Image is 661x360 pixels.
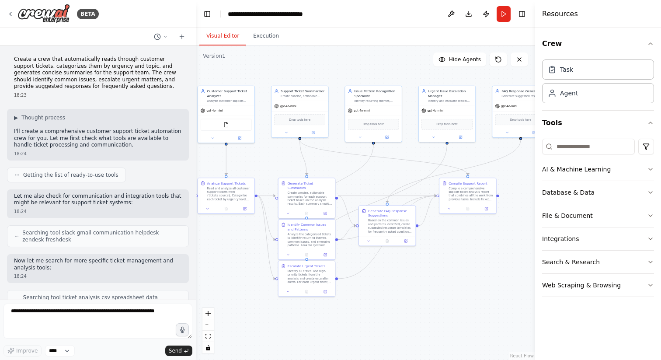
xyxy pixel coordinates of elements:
[169,347,182,354] span: Send
[297,140,470,175] g: Edge from 64e581b8-be4f-46d6-8b82-08461336d2ce to 9df1ad3e-497d-49de-9a3d-0f8c909d078d
[207,109,223,112] span: gpt-4o-mini
[23,294,181,308] span: Searching tool ticket analysis csv spreadsheet data processing
[449,186,493,201] div: Compile a comprehensive support ticket analysis report that combines all the work from previous t...
[288,264,325,269] div: Escalate Urgent Tickets
[428,109,444,112] span: gpt-4o-mini
[288,181,332,190] div: Generate Ticket Summaries
[280,104,296,108] span: gpt-4o-mini
[428,89,473,98] div: Urgent Issue Escalation Manager
[21,114,65,121] span: Thought process
[542,204,654,227] button: File & Document
[23,171,118,178] span: Getting the list of ready-to-use tools
[542,135,654,304] div: Tools
[542,56,654,110] div: Crew
[297,252,317,258] button: No output available
[338,193,436,198] g: Edge from 4a84274a-dad4-4b7b-9a2a-0c13caeec936 to 9df1ad3e-497d-49de-9a3d-0f8c909d078d
[216,206,236,212] button: No output available
[542,274,654,297] button: Web Scraping & Browsing
[207,186,252,201] div: Read and analyze all customer support tickets from {tickets_source}. Categorize each ticket by ur...
[14,92,182,98] div: 18:23
[17,4,70,24] img: Logo
[317,252,333,258] button: Open in side panel
[560,89,578,98] div: Agent
[317,289,333,294] button: Open in side panel
[271,86,329,138] div: Support Ticket SummarizerCreate concise, actionable summaries of customer support tickets that hi...
[458,206,478,212] button: No output available
[14,128,182,149] p: I'll create a comprehensive customer support ticket automation crew for you. Let me first check w...
[207,89,252,98] div: Customer Support Ticket Analyzer
[418,193,436,228] g: Edge from 5669f974-89b6-4289-8fcf-fd7583d8f727 to 9df1ad3e-497d-49de-9a3d-0f8c909d078d
[542,251,654,273] button: Search & Research
[14,193,182,206] p: Let me also check for communication and integration tools that might be relevant for support tick...
[418,86,476,142] div: Urgent Issue Escalation ManagerIdentify and escalate critical and urgent support tickets that req...
[317,211,333,217] button: Open in side panel
[223,122,229,128] img: FileReadTool
[77,9,99,19] div: BETA
[385,140,523,203] g: Edge from 376c5c6c-b7f2-4048-a3f3-6e0e2cd3da41 to 5669f974-89b6-4289-8fcf-fd7583d8f727
[542,158,654,181] button: AI & Machine Learning
[14,258,182,271] p: Now let me search for more specific ticket management and analysis tools:
[428,99,473,102] div: Identify and escalate critical and urgent support tickets that require immediate attention from s...
[257,193,275,198] g: Edge from 680a4219-fe74-4480-9664-5cc16717785f to 4a84274a-dad4-4b7b-9a2a-0c13caeec936
[281,94,325,98] div: Create concise, actionable summaries of customer support tickets that highlight the customer's ma...
[14,208,182,215] div: 18:24
[224,146,229,175] g: Edge from a18859d5-f74e-43aa-82c4-f1820d37c97a to 680a4219-fe74-4480-9664-5cc16717785f
[436,122,458,127] span: Drop tools here
[176,323,189,336] button: Click to speak your automation idea
[363,122,384,127] span: Drop tools here
[202,308,214,353] div: React Flow controls
[202,331,214,342] button: fit view
[281,89,325,94] div: Support Ticket Summarizer
[542,111,654,135] button: Tools
[516,8,528,20] button: Hide right sidebar
[14,273,182,280] div: 18:24
[237,206,253,212] button: Open in side panel
[288,233,332,248] div: Analyze the categorized tickets to identify recurring themes, common issues, and emerging pattern...
[501,89,546,94] div: FAQ Response Generator
[246,27,286,45] button: Execution
[288,222,332,231] div: Identify Common Issues and Patterns
[165,346,192,356] button: Send
[560,65,573,74] div: Task
[501,94,546,98] div: Generate suggested responses for frequently asked questions and common support scenarios. Create ...
[542,31,654,56] button: Crew
[510,117,532,122] span: Drop tools here
[510,353,534,358] a: React Flow attribution
[297,140,309,175] g: Edge from 64e581b8-be4f-46d6-8b82-08461336d2ce to 4a84274a-dad4-4b7b-9a2a-0c13caeec936
[354,109,370,112] span: gpt-4o-mini
[492,86,550,138] div: FAQ Response GeneratorGenerate suggested responses for frequently asked questions and common supp...
[448,134,473,140] button: Open in side panel
[257,193,275,281] g: Edge from 680a4219-fe74-4480-9664-5cc16717785f to dc70c798-cac6-48f2-af67-8f7a00554345
[22,229,181,243] span: Searching tool slack gmail communication helpdesk zendesk freshdesk
[207,99,252,102] div: Analyze customer support tickets to categorize them by urgency level (critical, high, medium, low...
[521,130,547,136] button: Open in side panel
[175,31,189,42] button: Start a new chat
[542,181,654,204] button: Database & Data
[398,238,414,244] button: Open in side panel
[226,135,252,141] button: Open in side panel
[449,56,481,63] span: Hide Agents
[374,134,400,140] button: Open in side panel
[289,117,310,122] span: Drop tools here
[14,56,182,90] p: Create a crew that automatically reads through customer support tickets, categorizes them by urge...
[297,289,317,294] button: No output available
[202,308,214,319] button: zoom in
[150,31,171,42] button: Switch to previous chat
[354,89,399,98] div: Issue Pattern Recognition Specialist
[368,219,413,234] div: Based on the common issues and patterns identified, create suggested response templates for frequ...
[203,52,226,59] div: Version 1
[358,205,416,246] div: Generate FAQ Response SuggestionsBased on the common issues and patterns identified, create sugge...
[338,224,356,242] g: Edge from 15bce1eb-87ee-4fa8-8937-5c71a04a8698 to 5669f974-89b6-4289-8fcf-fd7583d8f727
[198,86,255,143] div: Customer Support Ticket AnalyzerAnalyze customer support tickets to categorize them by urgency le...
[202,342,214,353] button: toggle interactivity
[288,269,332,284] div: Identify all critical and high-priority tickets from the analysis and create escalation alerts. F...
[278,261,336,297] div: Escalate Urgent TicketsIdentify all critical and high-priority tickets from the analysis and crea...
[501,104,517,108] span: gpt-4o-mini
[439,178,497,214] div: Compile Support ReportCompile a comprehensive support ticket analysis report that combines all th...
[278,178,336,218] div: Generate Ticket SummariesCreate concise, actionable summaries for each support ticket based on th...
[377,238,397,244] button: No output available
[14,150,182,157] div: 18:24
[199,27,246,45] button: Visual Editor
[16,347,38,354] span: Improve
[354,99,399,102] div: Identify recurring themes, common issues, and trending problems across multiple customer support ...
